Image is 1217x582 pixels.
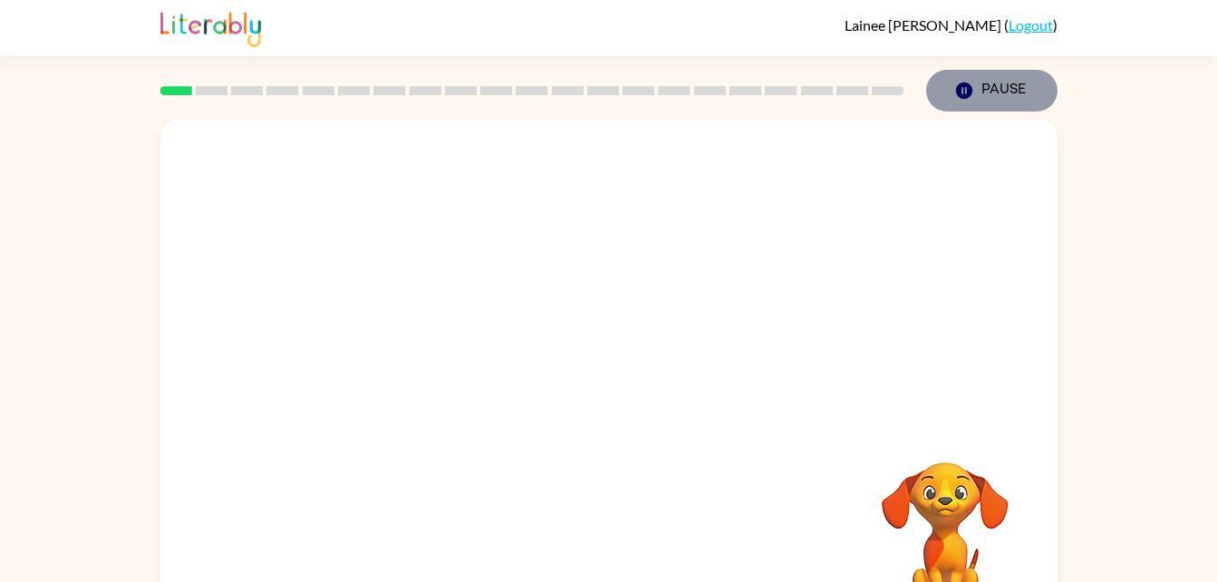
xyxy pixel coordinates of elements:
[845,16,1004,34] span: Lainee [PERSON_NAME]
[160,7,261,47] img: Literably
[926,70,1058,112] button: Pause
[845,16,1058,34] div: ( )
[1009,16,1053,34] a: Logout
